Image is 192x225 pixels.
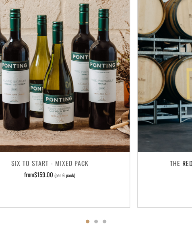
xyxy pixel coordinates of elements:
[86,219,89,223] button: 1
[24,170,75,178] span: from
[103,219,106,223] button: 3
[34,170,53,178] span: $159.00
[94,219,98,223] button: 2
[54,173,75,177] span: (per 6 pack)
